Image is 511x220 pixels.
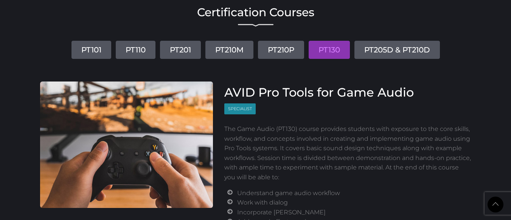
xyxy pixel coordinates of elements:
[116,41,155,59] a: PT110
[224,124,471,182] p: The Game Audio (PT130) course provides students with exposure to the core skills, workflow, and c...
[224,85,471,100] h3: AVID Pro Tools for Game Audio
[40,7,471,18] h2: Certification Courses
[237,198,471,208] li: Work with dialog
[160,41,201,59] a: PT201
[258,41,304,59] a: PT210P
[238,24,273,27] img: decorative line
[309,41,350,59] a: PT130
[205,41,253,59] a: PT210M
[71,41,111,59] a: PT101
[488,197,503,212] a: Back to Top
[40,82,213,208] img: AVID Pro Tools for Game Audio Course
[224,103,256,114] span: Specialist
[354,41,440,59] a: PT205D & PT210D
[237,208,471,217] li: Incorporate [PERSON_NAME]
[237,188,471,198] li: Understand game audio workflow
